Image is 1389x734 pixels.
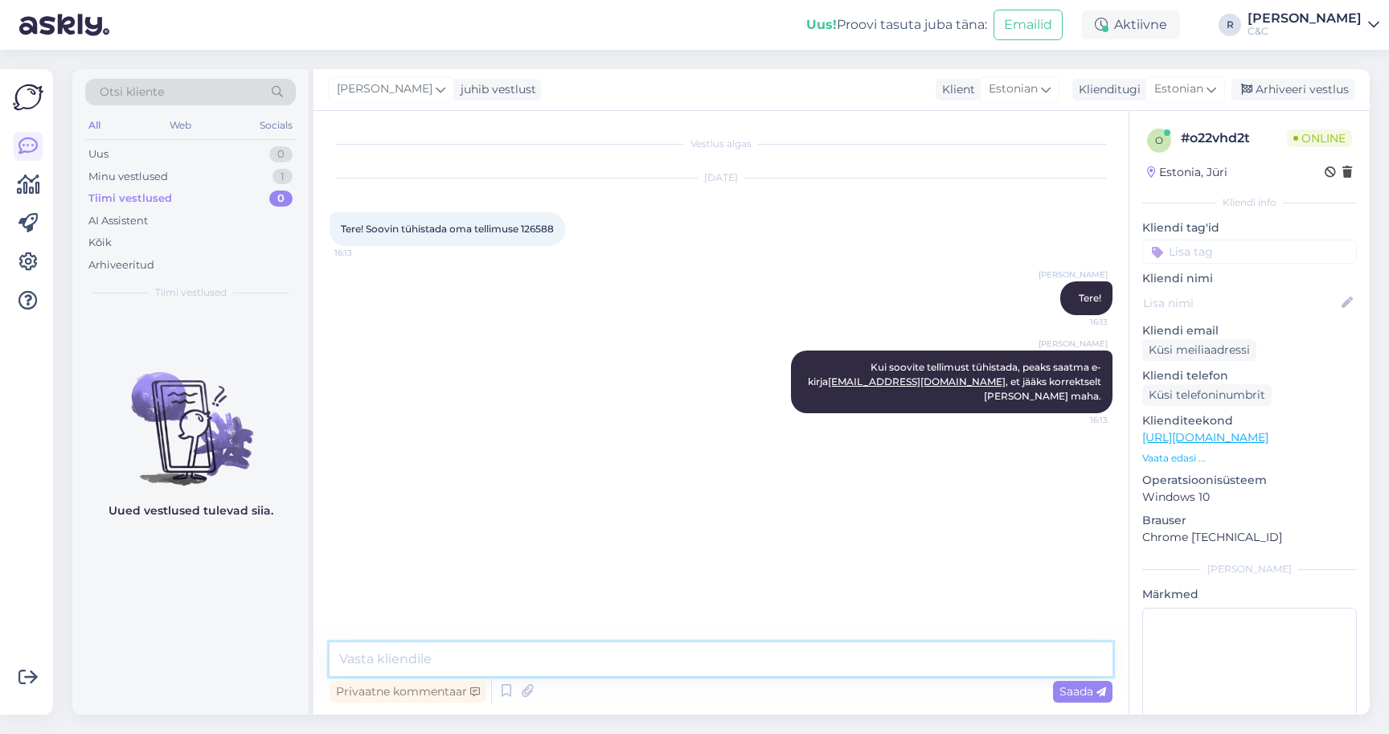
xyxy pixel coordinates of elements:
span: 16:13 [334,247,395,259]
p: Windows 10 [1142,489,1357,506]
div: [DATE] [330,170,1112,185]
p: Brauser [1142,512,1357,529]
div: AI Assistent [88,213,148,229]
div: [PERSON_NAME] [1142,562,1357,576]
div: Proovi tasuta juba täna: [806,15,987,35]
a: [URL][DOMAIN_NAME] [1142,430,1268,445]
span: Tere! [1079,292,1101,304]
p: Kliendi email [1142,322,1357,339]
div: Minu vestlused [88,169,168,185]
div: C&C [1248,25,1362,38]
span: Otsi kliente [100,84,164,100]
span: Saada [1059,684,1106,699]
p: Operatsioonisüsteem [1142,472,1357,489]
p: Chrome [TECHNICAL_ID] [1142,529,1357,546]
div: Kliendi info [1142,195,1357,210]
span: [PERSON_NAME] [1039,269,1108,281]
div: Tiimi vestlused [88,191,172,207]
span: o [1155,134,1163,146]
span: Estonian [1154,80,1203,98]
img: Askly Logo [13,82,43,113]
button: Emailid [994,10,1063,40]
div: [PERSON_NAME] [1248,12,1362,25]
div: 0 [269,191,293,207]
span: [PERSON_NAME] [1039,338,1108,350]
p: Kliendi telefon [1142,367,1357,384]
p: Uued vestlused tulevad siia. [109,502,273,519]
div: Klient [936,81,975,98]
span: Estonian [989,80,1038,98]
input: Lisa tag [1142,240,1357,264]
div: Küsi telefoninumbrit [1142,384,1272,406]
div: 1 [272,169,293,185]
div: Estonia, Jüri [1147,164,1227,181]
a: [PERSON_NAME]C&C [1248,12,1379,38]
span: Tere! Soovin tühistada oma tellimuse 126588 [341,223,554,235]
div: # o22vhd2t [1181,129,1287,148]
div: Uus [88,146,109,162]
p: Vaata edasi ... [1142,451,1357,465]
span: 16:13 [1047,316,1108,328]
span: Tiimi vestlused [155,285,227,300]
div: 0 [269,146,293,162]
div: Arhiveeri vestlus [1231,79,1355,100]
b: Uus! [806,17,837,32]
p: Kliendi tag'id [1142,219,1357,236]
p: Kliendi nimi [1142,270,1357,287]
div: Arhiveeritud [88,257,154,273]
div: All [85,115,104,136]
div: Klienditugi [1072,81,1141,98]
span: [PERSON_NAME] [337,80,432,98]
div: Web [166,115,195,136]
div: Socials [256,115,296,136]
div: Vestlus algas [330,137,1112,151]
span: Online [1287,129,1352,147]
p: Märkmed [1142,586,1357,603]
div: Kõik [88,235,112,251]
span: 16:13 [1047,414,1108,426]
div: Privaatne kommentaar [330,681,486,703]
span: Kui soovite tellimust tühistada, peaks saatma e-kirja , et jääks korrektselt [PERSON_NAME] maha. [808,361,1104,402]
p: Klienditeekond [1142,412,1357,429]
div: Küsi meiliaadressi [1142,339,1256,361]
div: juhib vestlust [454,81,536,98]
a: [EMAIL_ADDRESS][DOMAIN_NAME] [828,375,1006,388]
img: No chats [72,343,309,488]
div: Aktiivne [1082,10,1180,39]
input: Lisa nimi [1143,294,1338,312]
div: R [1219,14,1241,36]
